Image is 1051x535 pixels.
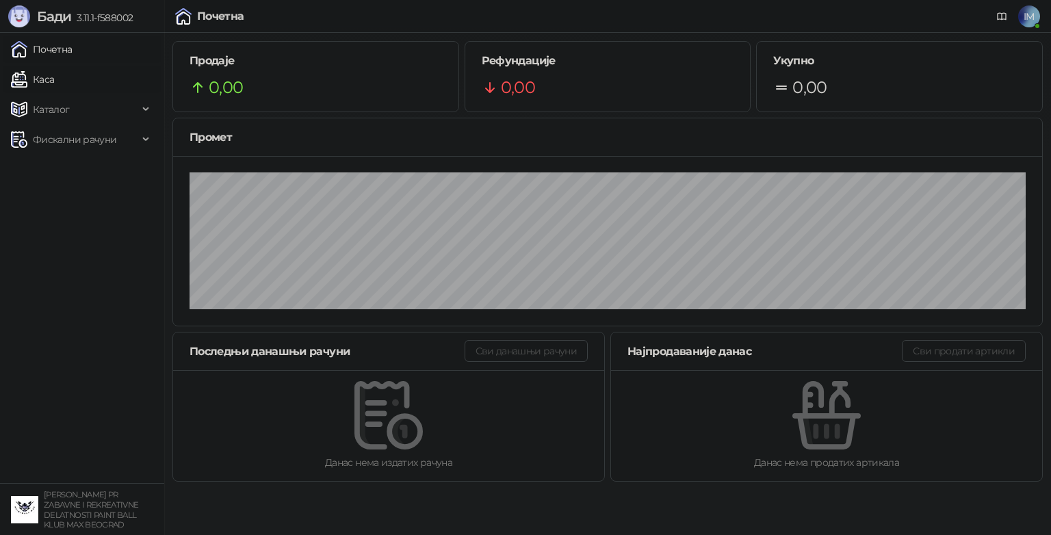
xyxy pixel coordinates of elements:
h5: Продаје [190,53,442,69]
a: Документација [991,5,1013,27]
div: Последњи данашњи рачуни [190,343,465,360]
div: Данас нема издатих рачуна [195,455,582,470]
div: Почетна [197,11,244,22]
div: Данас нема продатих артикала [633,455,1020,470]
span: IM [1018,5,1040,27]
span: 0,00 [209,75,243,101]
img: Logo [8,5,30,27]
span: Каталог [33,96,70,123]
h5: Рефундације [482,53,734,69]
span: 0,00 [792,75,827,101]
div: Промет [190,129,1026,146]
a: Каса [11,66,54,93]
div: Најпродаваније данас [627,343,902,360]
img: 64x64-companyLogo-9d840aff-e8d2-42c6-9078-8e58466d4fb5.jpeg [11,496,38,523]
span: 0,00 [501,75,535,101]
h5: Укупно [773,53,1026,69]
span: 3.11.1-f588002 [71,12,133,24]
small: [PERSON_NAME] PR ZABAVNE I REKREATIVNE DELATNOSTI PAINT BALL KLUB MAX BEOGRAD [44,490,139,530]
button: Сви продати артикли [902,340,1026,362]
span: Бади [37,8,71,25]
a: Почетна [11,36,73,63]
span: Фискални рачуни [33,126,116,153]
button: Сви данашњи рачуни [465,340,588,362]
